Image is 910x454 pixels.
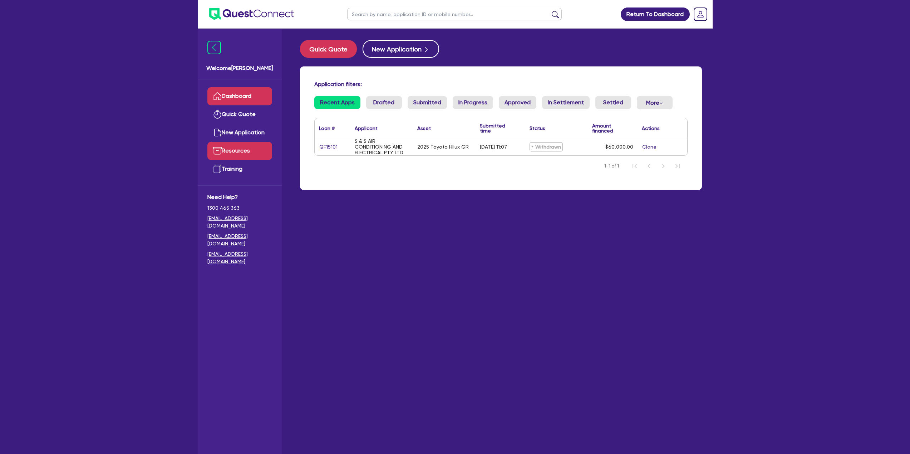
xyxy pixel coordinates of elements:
div: Amount financed [592,123,633,133]
a: Quick Quote [207,105,272,124]
div: Actions [642,126,660,131]
span: 1300 465 363 [207,204,272,212]
a: QF15101 [319,143,338,151]
a: In Settlement [542,96,590,109]
div: Applicant [355,126,378,131]
a: Dropdown toggle [691,5,710,24]
a: Dashboard [207,87,272,105]
a: Training [207,160,272,178]
span: Welcome [PERSON_NAME] [206,64,273,73]
a: Resources [207,142,272,160]
button: Next Page [656,159,670,173]
input: Search by name, application ID or mobile number... [347,8,562,20]
img: training [213,165,222,173]
span: Need Help? [207,193,272,201]
button: First Page [628,159,642,173]
span: 1-1 of 1 [604,163,619,170]
div: Status [530,126,545,131]
a: [EMAIL_ADDRESS][DOMAIN_NAME] [207,250,272,265]
div: 2025 Toyota HIlux GR [417,144,469,150]
a: New Application [207,124,272,142]
button: Previous Page [642,159,656,173]
img: quest-connect-logo-blue [209,8,294,20]
a: Settled [595,96,631,109]
img: resources [213,146,222,155]
a: Return To Dashboard [621,8,690,21]
button: Quick Quote [300,40,357,58]
div: S & S AIR CONDITIONING AND ELECTRICAL PTY LTD [355,138,409,155]
a: [EMAIL_ADDRESS][DOMAIN_NAME] [207,215,272,230]
div: Asset [417,126,431,131]
div: Loan # [319,126,335,131]
span: $60,000.00 [605,144,633,150]
a: Approved [499,96,536,109]
div: [DATE] 11:07 [480,144,507,150]
button: Dropdown toggle [637,96,673,109]
a: [EMAIL_ADDRESS][DOMAIN_NAME] [207,233,272,248]
button: Clone [642,143,657,151]
a: Submitted [408,96,447,109]
a: Drafted [366,96,402,109]
img: new-application [213,128,222,137]
button: Last Page [670,159,685,173]
button: New Application [363,40,439,58]
div: Submitted time [480,123,515,133]
img: icon-menu-close [207,41,221,54]
span: Withdrawn [530,142,563,151]
h4: Application filters: [314,81,688,88]
a: In Progress [453,96,493,109]
img: quick-quote [213,110,222,119]
a: Quick Quote [300,40,363,58]
a: Recent Apps [314,96,360,109]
